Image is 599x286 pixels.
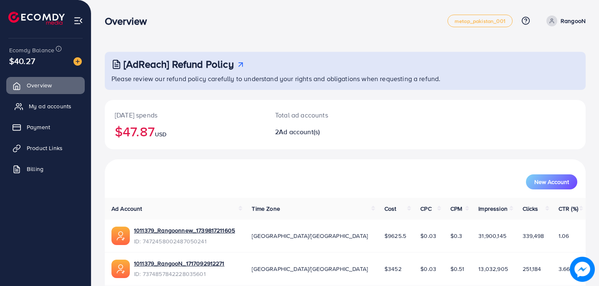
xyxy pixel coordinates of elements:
[420,265,436,273] span: $0.03
[9,46,54,54] span: Ecomdy Balance
[279,127,320,136] span: Ad account(s)
[27,165,43,173] span: Billing
[6,161,85,177] a: Billing
[384,232,406,240] span: $9625.5
[252,204,280,213] span: Time Zone
[561,16,586,26] p: RangooN
[252,232,368,240] span: [GEOGRAPHIC_DATA]/[GEOGRAPHIC_DATA]
[478,265,508,273] span: 13,032,905
[115,110,255,120] p: [DATE] spends
[29,102,71,110] span: My ad accounts
[6,77,85,94] a: Overview
[570,257,595,282] img: image
[275,110,375,120] p: Total ad accounts
[526,174,577,189] button: New Account
[115,123,255,139] h2: $47.87
[275,128,375,136] h2: 2
[478,204,508,213] span: Impression
[6,140,85,156] a: Product Links
[523,265,541,273] span: 251,184
[6,98,85,115] a: My ad accounts
[523,232,544,240] span: 339,498
[73,57,82,66] img: image
[534,179,569,185] span: New Account
[559,232,569,240] span: 1.06
[6,119,85,135] a: Payment
[124,58,234,70] h3: [AdReach] Refund Policy
[252,265,368,273] span: [GEOGRAPHIC_DATA]/[GEOGRAPHIC_DATA]
[420,204,431,213] span: CPC
[134,259,225,268] a: 1011379_RangooN_1717092912271
[543,15,586,26] a: RangooN
[111,227,130,245] img: ic-ads-acc.e4c84228.svg
[27,123,50,131] span: Payment
[134,270,225,278] span: ID: 7374857842228035601
[155,130,167,138] span: USD
[523,204,538,213] span: Clicks
[450,265,465,273] span: $0.51
[559,265,570,273] span: 3.66
[455,18,505,24] span: metap_pakistan_001
[559,204,578,213] span: CTR (%)
[111,204,142,213] span: Ad Account
[9,55,35,67] span: $40.27
[111,74,581,84] p: Please review our refund policy carefully to understand your rights and obligations when requesti...
[8,12,65,25] img: logo
[447,15,513,27] a: metap_pakistan_001
[420,232,436,240] span: $0.03
[27,81,52,89] span: Overview
[450,204,462,213] span: CPM
[450,232,463,240] span: $0.3
[105,15,154,27] h3: Overview
[384,204,397,213] span: Cost
[111,260,130,278] img: ic-ads-acc.e4c84228.svg
[27,144,63,152] span: Product Links
[73,16,83,26] img: menu
[478,232,506,240] span: 31,900,145
[134,237,235,245] span: ID: 7472458002487050241
[384,265,402,273] span: $3452
[134,226,235,235] a: 1011379_Rangoonnew_1739817211605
